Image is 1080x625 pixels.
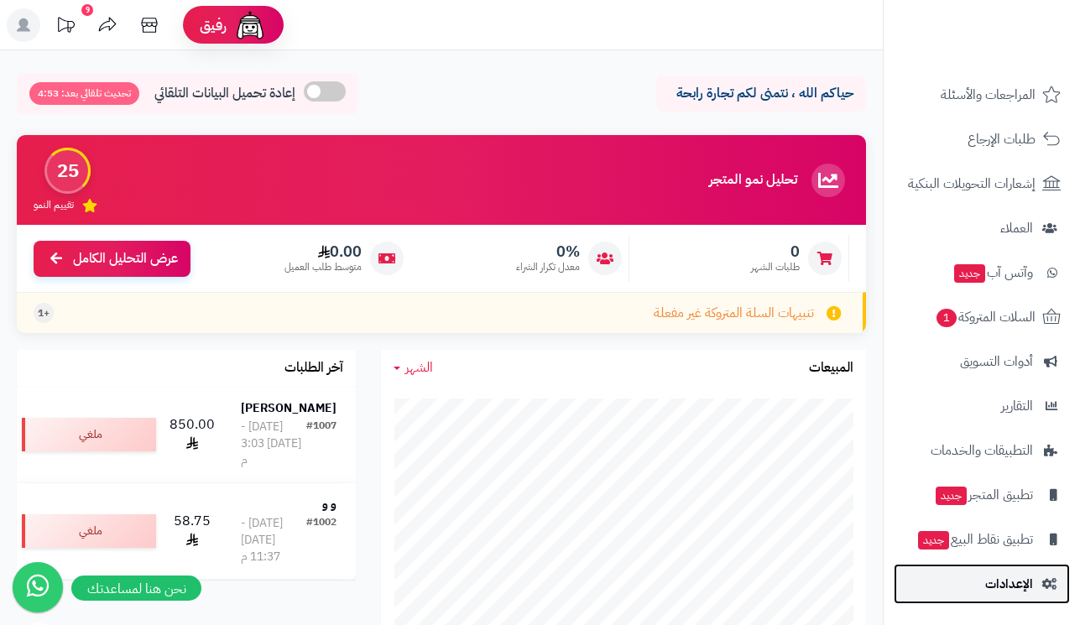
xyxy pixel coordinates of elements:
[894,430,1070,471] a: التطبيقات والخدمات
[894,119,1070,159] a: طلبات الإرجاع
[894,386,1070,426] a: التقارير
[941,83,1036,107] span: المراجعات والأسئلة
[894,164,1070,204] a: إشعارات التحويلات البنكية
[935,305,1036,329] span: السلات المتروكة
[894,208,1070,248] a: العملاء
[894,75,1070,115] a: المراجعات والأسئلة
[241,399,337,417] strong: [PERSON_NAME]
[44,8,86,46] a: تحديثات المنصة
[952,261,1033,284] span: وآتس آب
[306,515,337,565] div: #1002
[908,172,1036,195] span: إشعارات التحويلات البنكية
[985,572,1033,596] span: الإعدادات
[954,264,985,283] span: جديد
[960,350,1033,373] span: أدوات التسويق
[163,387,222,482] td: 850.00
[241,419,306,469] div: [DATE] - [DATE] 3:03 م
[751,260,800,274] span: طلبات الشهر
[163,483,222,579] td: 58.75
[29,82,139,105] span: تحديث تلقائي بعد: 4:53
[322,496,337,513] strong: و و
[931,439,1033,462] span: التطبيقات والخدمات
[34,198,74,212] span: تقييم النمو
[516,260,580,274] span: معدل تكرار الشراء
[394,358,433,378] a: الشهر
[38,306,50,320] span: +1
[894,341,1070,382] a: أدوات التسويق
[709,173,797,188] h3: تحليل نمو المتجر
[894,253,1070,293] a: وآتس آبجديد
[654,304,814,323] span: تنبيهات السلة المتروكة غير مفعلة
[1000,216,1033,240] span: العملاء
[306,419,337,469] div: #1007
[516,242,580,261] span: 0%
[966,47,1064,82] img: logo-2.png
[284,361,343,376] h3: آخر الطلبات
[916,528,1033,551] span: تطبيق نقاط البيع
[81,4,93,16] div: 9
[894,475,1070,515] a: تطبيق المتجرجديد
[894,564,1070,604] a: الإعدادات
[34,241,190,277] a: عرض التحليل الكامل
[918,531,949,549] span: جديد
[200,15,227,35] span: رفيق
[284,260,362,274] span: متوسط طلب العميل
[936,487,967,505] span: جديد
[1001,394,1033,418] span: التقارير
[284,242,362,261] span: 0.00
[751,242,800,261] span: 0
[934,483,1033,507] span: تطبيق المتجر
[233,8,267,42] img: ai-face.png
[73,249,178,268] span: عرض التحليل الكامل
[937,309,957,327] span: 1
[894,519,1070,560] a: تطبيق نقاط البيعجديد
[669,84,853,103] p: حياكم الله ، نتمنى لكم تجارة رابحة
[405,357,433,378] span: الشهر
[22,514,156,548] div: ملغي
[22,418,156,451] div: ملغي
[154,84,295,103] span: إعادة تحميل البيانات التلقائي
[968,128,1036,151] span: طلبات الإرجاع
[894,297,1070,337] a: السلات المتروكة1
[241,515,306,565] div: [DATE] - [DATE] 11:37 م
[809,361,853,376] h3: المبيعات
